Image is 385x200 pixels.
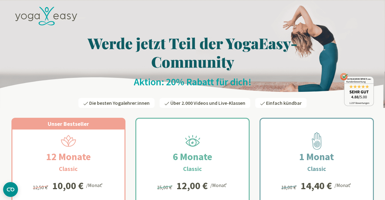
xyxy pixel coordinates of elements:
[3,182,18,197] button: CMP-Widget öffnen
[177,181,208,191] div: 12,00 €
[89,100,150,106] span: Die besten Yogalehrer:innen
[59,164,78,173] h3: Classic
[11,34,374,71] h1: Werde jetzt Teil der YogaEasy-Community
[158,149,227,164] h2: 6 Monate
[307,164,326,173] h3: Classic
[301,181,332,191] div: 14,40 €
[210,181,228,189] div: /Monat
[33,184,49,190] span: 12,50 €
[335,181,352,189] div: /Monat
[31,149,106,164] h2: 12 Monate
[157,184,173,190] span: 15,00 €
[48,120,89,127] span: Unser Bestseller
[340,73,374,106] img: ausgezeichnet_badge.png
[183,164,202,173] h3: Classic
[52,181,84,191] div: 10,00 €
[284,149,349,164] h2: 1 Monat
[266,100,302,106] span: Einfach kündbar
[86,181,104,189] div: /Monat
[11,76,374,88] h2: Aktion: 20% Rabatt für dich!
[281,184,298,190] span: 18,00 €
[170,100,245,106] span: Über 2.000 Videos und Live-Klassen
